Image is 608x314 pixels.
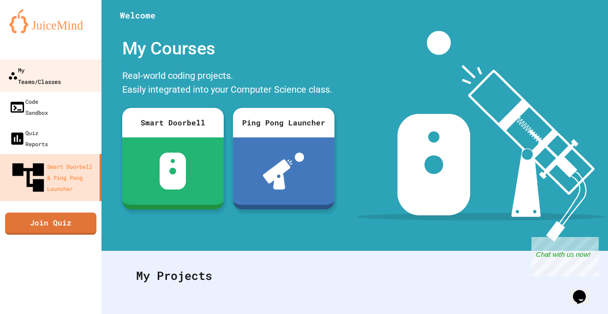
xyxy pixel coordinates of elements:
[569,277,599,305] iframe: chat widget
[118,31,339,66] div: My Courses
[9,96,48,118] div: Code Sandbox
[9,159,96,196] div: Smart Doorbell & Ping Pong Launcher
[122,108,224,137] div: Smart Doorbell
[9,127,48,149] div: Quiz Reports
[8,64,61,87] div: My Teams/Classes
[160,153,186,190] img: sdb-white.svg
[127,258,583,294] div: My Projects
[263,153,304,190] img: ppl-with-ball.png
[358,31,605,242] img: banner-image-my-projects.png
[5,213,96,235] a: Join Quiz
[233,108,334,137] div: Ping Pong Launcher
[118,66,339,101] div: Real-world coding projects. Easily integrated into your Computer Science class.
[531,237,599,276] iframe: chat widget
[9,9,92,33] img: logo-orange.svg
